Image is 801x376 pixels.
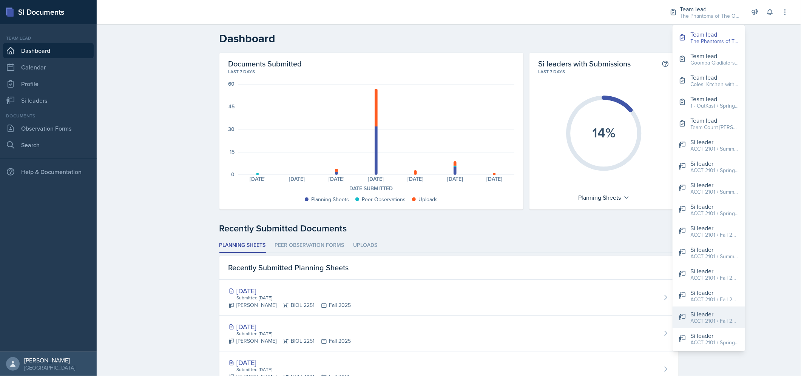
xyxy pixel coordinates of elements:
[219,32,679,45] h2: Dashboard
[3,164,94,179] div: Help & Documentation
[275,238,344,253] li: Peer Observation Forms
[228,286,351,296] div: [DATE]
[673,177,745,199] button: Si leader ACCT 2101 / Summer 2023
[691,317,739,325] div: ACCT 2101 / Fall 2025
[236,366,351,373] div: Submitted [DATE]
[691,102,739,110] div: 1 - OutKast / Spring 2023
[691,223,739,233] div: Si leader
[691,267,739,276] div: Si leader
[691,123,739,131] div: Team Count [PERSON_NAME] - PURPLE / Spring 2024
[575,191,633,203] div: Planning Sheets
[673,199,745,220] button: Si leader ACCT 2101 / Spring 2024
[219,256,679,280] div: Recently Submitted Planning Sheets
[691,30,739,39] div: Team lead
[691,288,739,297] div: Si leader
[228,59,514,68] h2: Documents Submitted
[3,43,94,58] a: Dashboard
[362,196,406,203] div: Peer Observations
[236,330,351,337] div: Submitted [DATE]
[691,339,739,347] div: ACCT 2101 / Spring 2023
[3,112,94,119] div: Documents
[691,59,739,67] div: Goomba Gladiators / Fall 2024
[228,185,514,193] div: Date Submitted
[228,337,351,345] div: [PERSON_NAME] BIOL 2251 Fall 2025
[673,156,745,177] button: Si leader ACCT 2101 / Spring 2025
[673,307,745,328] button: Si leader ACCT 2101 / Fall 2025
[673,91,745,113] button: Team lead 1 - OutKast / Spring 2023
[3,93,94,108] a: Si leaders
[691,180,739,190] div: Si leader
[691,231,739,239] div: ACCT 2101 / Fall 2024
[219,280,679,316] a: [DATE] Submitted [DATE] [PERSON_NAME]BIOL 2251Fall 2025
[219,316,679,351] a: [DATE] Submitted [DATE] [PERSON_NAME]BIOL 2251Fall 2025
[691,37,739,45] div: The Phantoms of The Opera / Fall 2025
[238,176,278,182] div: [DATE]
[691,145,739,153] div: ACCT 2101 / Summer 2024
[232,172,235,177] div: 0
[228,322,351,332] div: [DATE]
[673,264,745,285] button: Si leader ACCT 2101 / Fall 2023
[228,126,235,132] div: 30
[691,253,739,260] div: ACCT 2101 / Summer 2025
[435,176,475,182] div: [DATE]
[539,68,670,75] div: Last 7 days
[3,121,94,136] a: Observation Forms
[673,48,745,70] button: Team lead Goomba Gladiators / Fall 2024
[673,113,745,134] button: Team lead Team Count [PERSON_NAME] - PURPLE / Spring 2024
[691,73,739,82] div: Team lead
[673,220,745,242] button: Si leader ACCT 2101 / Fall 2024
[396,176,435,182] div: [DATE]
[228,358,351,368] div: [DATE]
[691,80,739,88] div: Coles' Kitchen with [PERSON_NAME] / Fall 2023
[691,274,739,282] div: ACCT 2101 / Fall 2023
[691,245,739,254] div: Si leader
[230,149,235,154] div: 15
[691,51,739,60] div: Team lead
[691,210,739,217] div: ACCT 2101 / Spring 2024
[691,137,739,146] div: Si leader
[419,196,438,203] div: Uploads
[691,202,739,211] div: Si leader
[673,134,745,156] button: Si leader ACCT 2101 / Summer 2024
[680,5,741,14] div: Team lead
[673,328,745,350] button: Si leader ACCT 2101 / Spring 2023
[312,196,349,203] div: Planning Sheets
[691,166,739,174] div: ACCT 2101 / Spring 2025
[317,176,357,182] div: [DATE]
[539,59,631,68] h2: Si leaders with Submissions
[353,238,378,253] li: Uploads
[691,159,739,168] div: Si leader
[219,222,679,235] div: Recently Submitted Documents
[236,294,351,301] div: Submitted [DATE]
[3,35,94,42] div: Team lead
[673,285,745,307] button: Si leader ACCT 2101 / Fall 2022
[673,242,745,264] button: Si leader ACCT 2101 / Summer 2025
[592,123,616,142] text: 14%
[691,94,739,103] div: Team lead
[24,364,75,371] div: [GEOGRAPHIC_DATA]
[228,81,235,86] div: 60
[475,176,514,182] div: [DATE]
[673,70,745,91] button: Team lead Coles' Kitchen with [PERSON_NAME] / Fall 2023
[219,238,266,253] li: Planning Sheets
[229,104,235,109] div: 45
[24,356,75,364] div: [PERSON_NAME]
[356,176,396,182] div: [DATE]
[691,188,739,196] div: ACCT 2101 / Summer 2023
[3,60,94,75] a: Calendar
[691,296,739,304] div: ACCT 2101 / Fall 2022
[228,68,514,75] div: Last 7 days
[3,137,94,153] a: Search
[3,76,94,91] a: Profile
[691,116,739,125] div: Team lead
[691,310,739,319] div: Si leader
[673,27,745,48] button: Team lead The Phantoms of The Opera / Fall 2025
[691,331,739,340] div: Si leader
[228,301,351,309] div: [PERSON_NAME] BIOL 2251 Fall 2025
[277,176,317,182] div: [DATE]
[680,12,741,20] div: The Phantoms of The Opera / Fall 2025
